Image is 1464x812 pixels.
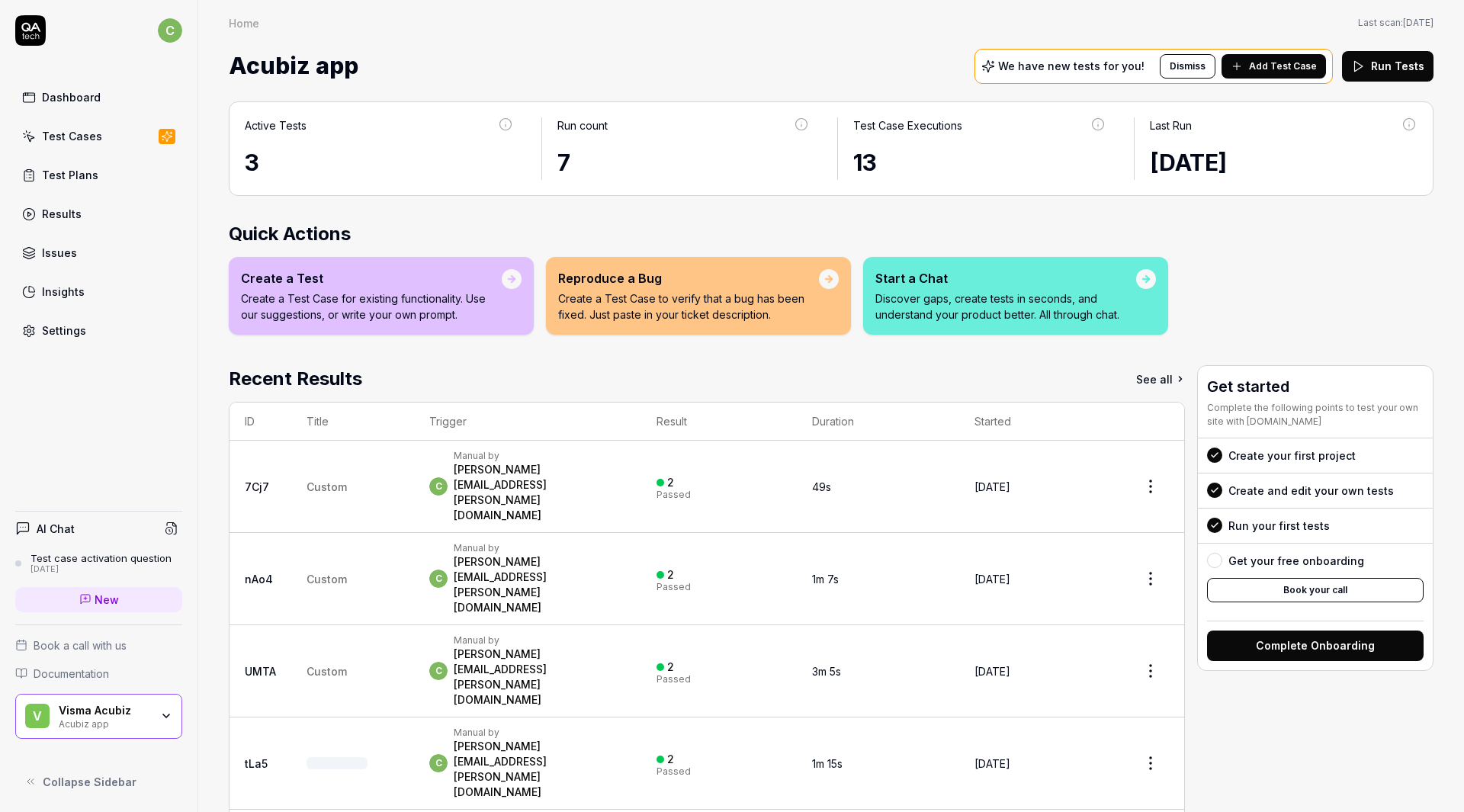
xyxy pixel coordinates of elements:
[15,238,182,268] a: Issues
[15,277,182,307] a: Insights
[291,403,414,441] th: Title
[1228,518,1330,534] div: Run your first tests
[42,284,85,300] div: Insights
[15,121,182,151] a: Test Cases
[1358,16,1433,30] button: Last scan:[DATE]
[59,704,150,717] div: Visma Acubiz
[1150,149,1227,176] time: [DATE]
[59,717,150,729] div: Acubiz app
[1160,54,1215,79] button: Dismiss
[454,462,625,523] div: [PERSON_NAME][EMAIL_ADDRESS][PERSON_NAME][DOMAIN_NAME]
[15,160,182,190] a: Test Plans
[42,206,82,222] div: Results
[34,637,127,653] span: Book a call with us
[414,403,640,441] th: Trigger
[557,146,811,180] div: 7
[797,403,959,441] th: Duration
[1228,483,1394,499] div: Create and edit your own tests
[34,666,109,682] span: Documentation
[15,552,182,575] a: Test case activation question[DATE]
[875,290,1136,323] p: Discover gaps, create tests in seconds, and understand your product better. All through chat.
[812,573,839,586] time: 1m 7s
[245,573,273,586] a: nAo4
[241,290,502,323] p: Create a Test Case for existing functionality. Use our suggestions, or write your own prompt.
[998,61,1145,72] p: We have new tests for you!
[42,128,102,144] div: Test Cases
[30,552,172,564] div: Test case activation question
[1403,17,1433,28] time: [DATE]
[454,634,625,647] div: Manual by
[454,542,625,554] div: Manual by
[15,766,182,797] button: Collapse Sidebar
[15,637,182,653] a: Book a call with us
[454,647,625,708] div: [PERSON_NAME][EMAIL_ADDRESS][PERSON_NAME][DOMAIN_NAME]
[15,666,182,682] a: Documentation
[1228,553,1364,569] div: Get your free onboarding
[853,146,1106,180] div: 13
[42,89,101,105] div: Dashboard
[557,117,608,133] div: Run count
[454,554,625,615] div: [PERSON_NAME][EMAIL_ADDRESS][PERSON_NAME][DOMAIN_NAME]
[15,694,182,740] button: VVisma AcubizAcubiz app
[15,199,182,229] a: Results
[667,660,674,674] div: 2
[229,220,1433,248] h2: Quick Actions
[657,675,691,684] div: Passed
[241,269,502,287] div: Create a Test
[1222,54,1326,79] button: Add Test Case
[454,739,625,800] div: [PERSON_NAME][EMAIL_ADDRESS][PERSON_NAME][DOMAIN_NAME]
[1342,51,1433,82] button: Run Tests
[657,583,691,592] div: Passed
[454,450,625,462] div: Manual by
[245,757,268,770] a: tLa5
[558,269,819,287] div: Reproduce a Bug
[974,480,1010,493] time: [DATE]
[42,245,77,261] div: Issues
[974,757,1010,770] time: [DATE]
[42,323,86,339] div: Settings
[245,146,514,180] div: 3
[25,704,50,728] span: V
[558,290,819,323] p: Create a Test Case to verify that a bug has been fixed. Just paste in your ticket description.
[429,570,448,588] span: c
[1207,375,1424,398] h3: Get started
[1150,117,1192,133] div: Last Run
[657,490,691,499] div: Passed
[307,665,347,678] span: Custom
[37,521,75,537] h4: AI Chat
[875,269,1136,287] div: Start a Chat
[429,754,448,772] span: c
[667,568,674,582] div: 2
[30,564,172,575] div: [DATE]
[641,403,797,441] th: Result
[1249,59,1317,73] span: Add Test Case
[1207,401,1424,428] div: Complete the following points to test your own site with [DOMAIN_NAME]
[974,573,1010,586] time: [DATE]
[1207,578,1424,602] button: Book your call
[307,480,347,493] span: Custom
[15,587,182,612] a: New
[245,665,276,678] a: UMTA
[307,573,347,586] span: Custom
[1358,16,1433,30] span: Last scan:
[229,365,362,393] h2: Recent Results
[667,476,674,489] div: 2
[974,665,1010,678] time: [DATE]
[15,82,182,112] a: Dashboard
[959,403,1117,441] th: Started
[454,727,625,739] div: Manual by
[158,18,182,43] span: c
[95,592,119,608] span: New
[245,480,269,493] a: 7Cj7
[1207,631,1424,661] button: Complete Onboarding
[42,167,98,183] div: Test Plans
[229,46,358,86] span: Acubiz app
[15,316,182,345] a: Settings
[812,480,831,493] time: 49s
[667,753,674,766] div: 2
[1136,365,1185,393] a: See all
[429,662,448,680] span: c
[158,15,182,46] button: c
[657,767,691,776] div: Passed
